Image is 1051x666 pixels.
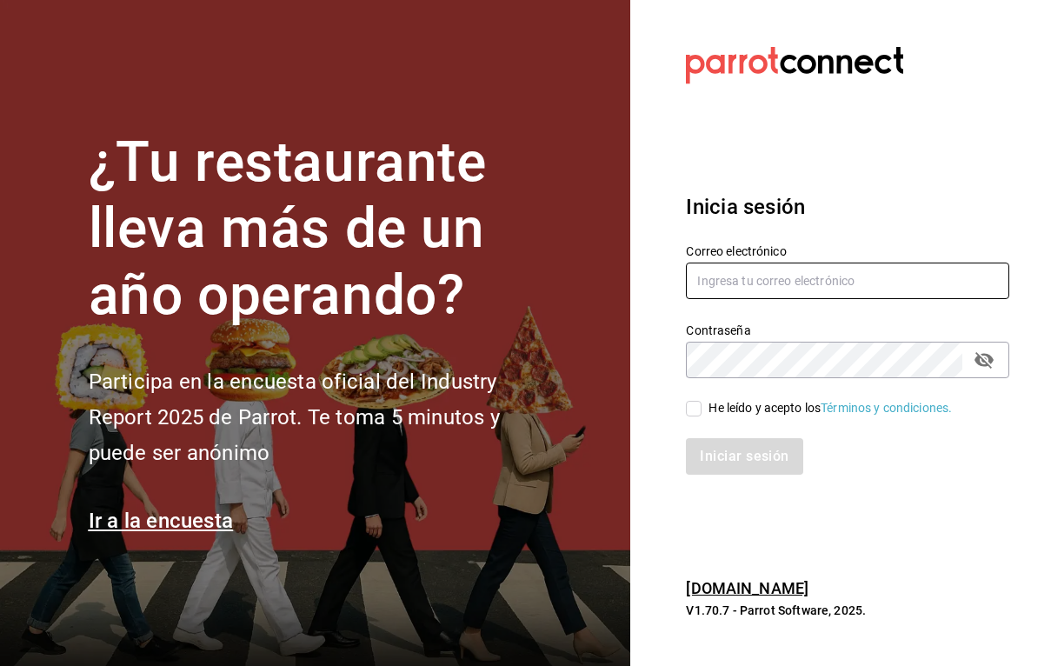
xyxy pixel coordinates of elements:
a: [DOMAIN_NAME] [686,579,808,597]
h3: Inicia sesión [686,191,1009,223]
div: He leído y acepto los [708,399,952,417]
input: Ingresa tu correo electrónico [686,263,1009,299]
label: Contraseña [686,323,1009,336]
h1: ¿Tu restaurante lleva más de un año operando? [89,130,558,330]
label: Correo electrónico [686,244,1009,256]
h2: Participa en la encuesta oficial del Industry Report 2025 de Parrot. Te toma 5 minutos y puede se... [89,364,558,470]
a: Ir a la encuesta [89,509,234,533]
p: V1.70.7 - Parrot Software, 2025. [686,602,1009,619]
a: Términos y condiciones. [821,401,952,415]
button: passwordField [969,345,999,375]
